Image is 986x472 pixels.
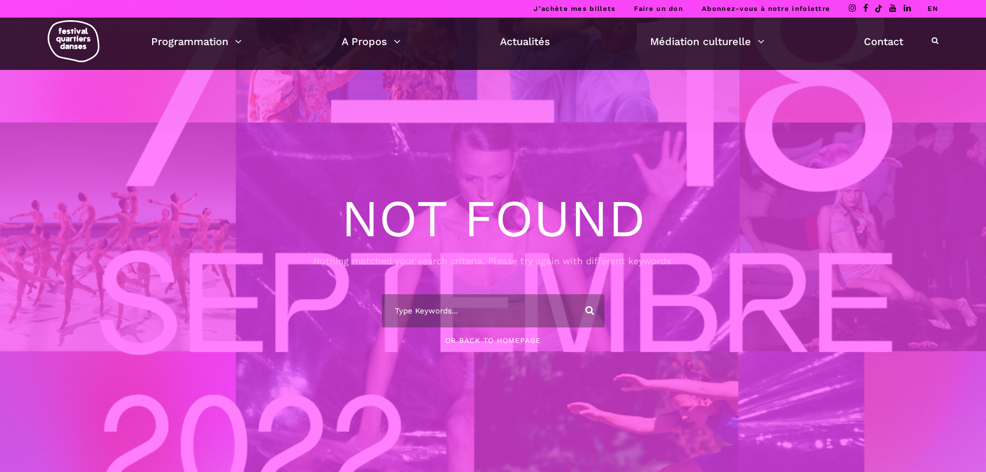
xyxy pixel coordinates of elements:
[864,33,903,50] a: Contact
[534,5,615,12] a: J’achète mes billets
[928,5,938,12] a: EN
[162,193,825,245] h1: Not Found
[500,33,550,50] a: Actualités
[162,254,825,269] div: Nothing matched your search criteria. Please try again with different keywords.
[634,5,683,12] a: Faire un don
[382,294,605,327] input: Type Keywords...
[151,33,242,50] a: Programmation
[445,336,541,345] a: Or Back To Homepage
[650,33,764,50] a: Médiation culturelle
[702,5,830,12] a: Abonnez-vous à notre infolettre
[342,33,401,50] a: A Propos
[48,20,99,62] img: logo-fqd-med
